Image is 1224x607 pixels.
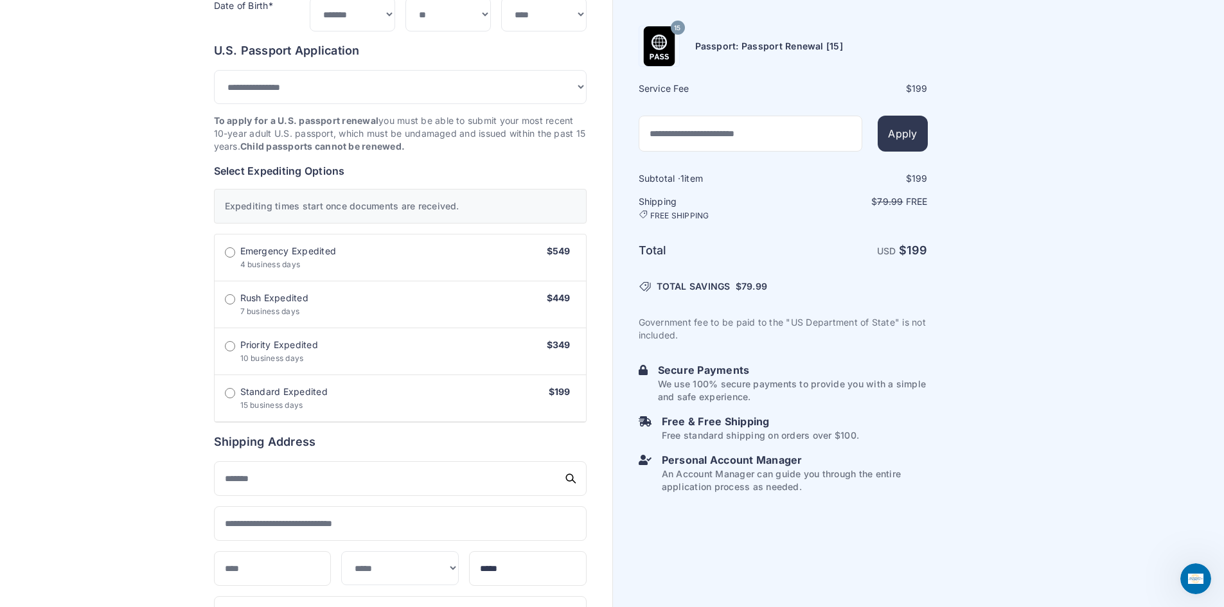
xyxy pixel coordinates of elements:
h6: Select Expediting Options [214,163,587,179]
h6: Service Fee [639,82,782,95]
span: Priority Expedited [240,339,318,351]
span: 7 business days [240,306,300,316]
span: TOTAL SAVINGS [657,280,731,293]
div: Expediting times start once documents are received. [214,189,587,224]
h6: Shipping Address [214,433,587,451]
strong: To apply for a U.S. passport renewal [214,115,379,126]
img: Product Name [639,26,679,66]
p: An Account Manager can guide you through the entire application process as needed. [662,468,928,493]
h6: Total [639,242,782,260]
span: Emergency Expedited [240,245,337,258]
iframe: Intercom live chat [1180,563,1211,594]
span: USD [877,245,896,256]
span: 79.99 [877,196,903,207]
strong: Child passports cannot be renewed. [240,141,405,152]
p: Free standard shipping on orders over $100. [662,429,859,442]
p: We use 100% secure payments to provide you with a simple and safe experience. [658,378,928,403]
span: 199 [912,173,928,184]
span: 15 business days [240,400,303,410]
div: $ [785,172,928,185]
span: FREE SHIPPING [650,211,709,221]
span: 15 [674,19,680,36]
button: Apply [878,116,927,152]
p: you must be able to submit your most recent 10-year adult U.S. passport, which must be undamaged ... [214,114,587,153]
div: $ [785,82,928,95]
h6: Free & Free Shipping [662,414,859,429]
h6: Passport: Passport Renewal [15] [695,40,843,53]
h6: Secure Payments [658,362,928,378]
span: $449 [547,292,571,303]
span: Standard Expedited [240,385,328,398]
p: $ [785,195,928,208]
span: $549 [547,245,571,256]
p: Government fee to be paid to the "US Department of State" is not included. [639,316,928,342]
strong: $ [899,243,928,257]
h6: Subtotal · item [639,172,782,185]
span: 199 [907,243,928,257]
span: $ [736,280,767,293]
span: $199 [549,386,571,397]
h6: Personal Account Manager [662,452,928,468]
span: 4 business days [240,260,301,269]
span: Free [906,196,928,207]
span: Rush Expedited [240,292,308,304]
span: 79.99 [741,281,767,292]
h6: U.S. Passport Application [214,42,587,60]
span: 199 [912,83,928,94]
span: 1 [680,173,684,184]
h6: Shipping [639,195,782,221]
span: 10 business days [240,353,304,363]
span: $349 [547,339,571,350]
